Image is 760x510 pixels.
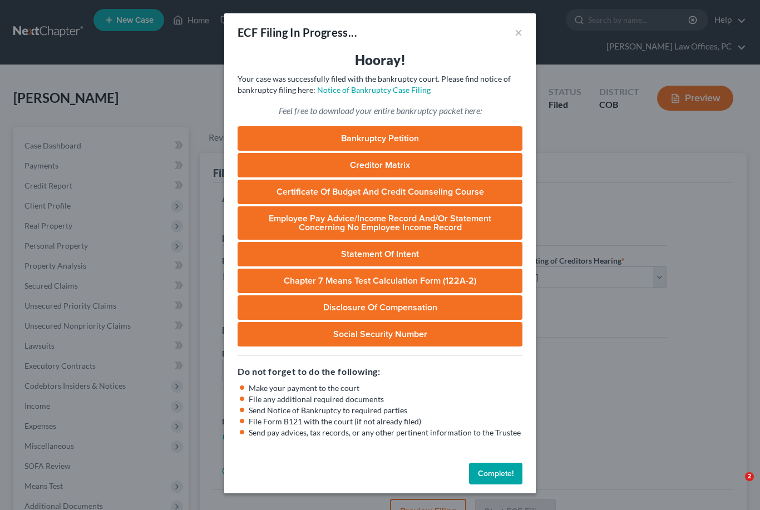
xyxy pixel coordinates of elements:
a: Certificate of Budget and Credit Counseling Course [238,180,522,204]
a: Statement of Intent [238,242,522,266]
li: Send pay advices, tax records, or any other pertinent information to the Trustee [249,427,522,438]
li: Make your payment to the court [249,383,522,394]
li: File any additional required documents [249,394,522,405]
a: Chapter 7 Means Test Calculation Form (122A-2) [238,269,522,293]
a: Creditor Matrix [238,153,522,177]
a: Notice of Bankruptcy Case Filing [317,85,431,95]
h3: Hooray! [238,51,522,69]
div: ECF Filing In Progress... [238,24,357,40]
a: Employee Pay Advice/Income Record and/or Statement Concerning No Employee Income Record [238,206,522,240]
button: Complete! [469,463,522,485]
li: Send Notice of Bankruptcy to required parties [249,405,522,416]
span: Your case was successfully filed with the bankruptcy court. Please find notice of bankruptcy fili... [238,74,511,95]
span: 2 [745,472,754,481]
li: File Form B121 with the court (if not already filed) [249,416,522,427]
a: Bankruptcy Petition [238,126,522,151]
h5: Do not forget to do the following: [238,365,522,378]
a: Social Security Number [238,322,522,346]
iframe: Intercom live chat [722,472,749,499]
a: Disclosure of Compensation [238,295,522,320]
button: × [515,26,522,39]
p: Feel free to download your entire bankruptcy packet here: [238,105,522,117]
